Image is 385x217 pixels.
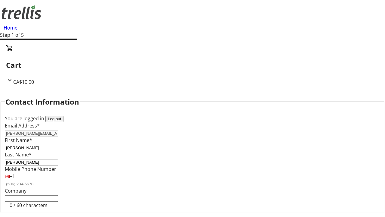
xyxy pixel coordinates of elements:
h2: Cart [6,60,379,71]
input: (506) 234-5678 [5,181,58,187]
span: CA$10.00 [13,79,34,85]
tr-character-limit: 0 / 60 characters [10,202,48,209]
div: You are logged in. [5,115,380,122]
label: Email Address* [5,122,40,129]
label: Mobile Phone Number [5,166,56,172]
label: First Name* [5,137,32,143]
h2: Contact Information [5,96,79,107]
label: Last Name* [5,151,32,158]
div: CartCA$10.00 [6,45,379,86]
label: Company [5,187,26,194]
button: Log out [45,116,63,122]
